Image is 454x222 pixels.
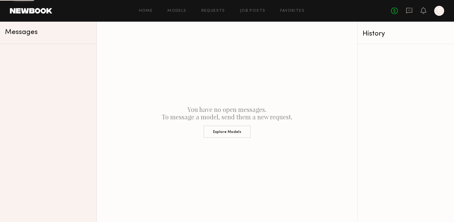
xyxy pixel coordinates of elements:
[167,9,186,13] a: Models
[204,126,251,138] button: Explore Models
[240,9,266,13] a: Job Posts
[102,121,352,138] a: Explore Models
[280,9,305,13] a: Favorites
[434,6,444,16] a: E
[5,29,38,36] span: Messages
[139,9,153,13] a: Home
[97,22,357,222] div: You have no open messages. To message a model, send them a new request.
[363,30,449,37] div: History
[201,9,225,13] a: Requests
